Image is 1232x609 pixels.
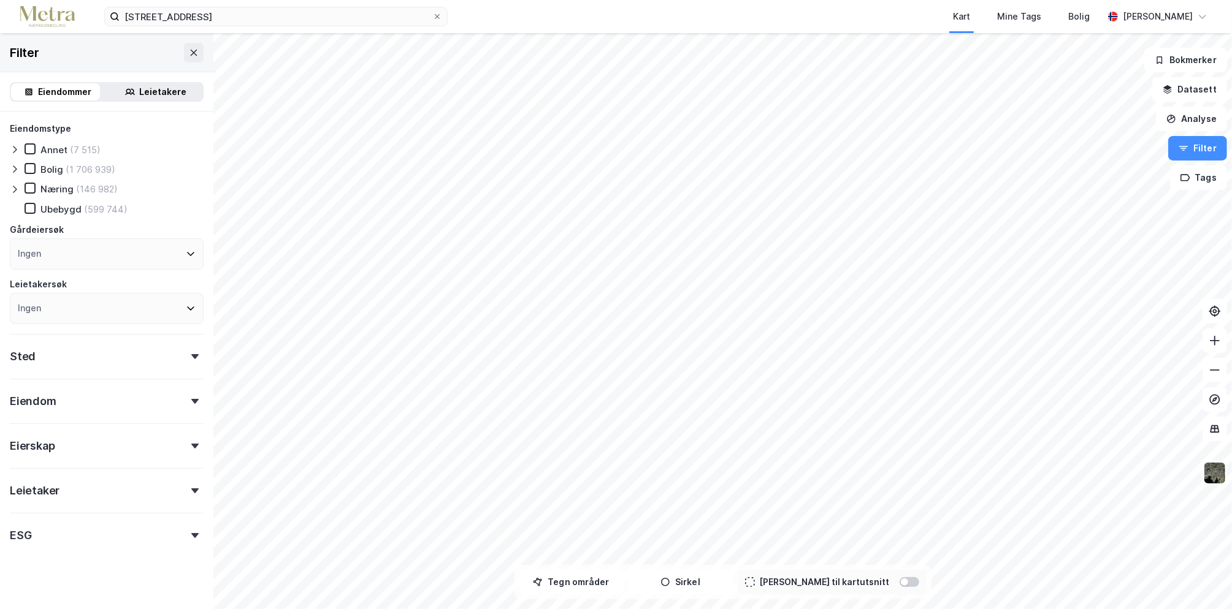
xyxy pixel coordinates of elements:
div: Eiendom [10,394,56,409]
button: Analyse [1156,107,1227,131]
div: Eiendomstype [10,121,71,136]
div: [PERSON_NAME] [1123,9,1193,24]
div: ESG [10,528,31,543]
div: Leietakersøk [10,277,67,292]
div: (7 515) [70,144,101,156]
button: Sirkel [629,570,733,594]
div: (599 744) [84,203,128,215]
div: Kontrollprogram for chat [1171,550,1232,609]
div: Sted [10,349,36,364]
div: Ingen [18,301,41,316]
div: [PERSON_NAME] til kartutsnitt [760,575,890,589]
div: Bolig [1068,9,1090,24]
div: Mine Tags [997,9,1041,24]
div: Ingen [18,246,41,261]
button: Filter [1168,136,1227,161]
div: Filter [10,43,39,62]
div: Eierskap [10,439,55,453]
iframe: Chat Widget [1171,550,1232,609]
div: (1 706 939) [66,164,115,175]
div: Leietaker [10,483,59,498]
input: Søk på adresse, matrikkel, gårdeiere, leietakere eller personer [120,7,432,26]
div: Næring [40,183,74,195]
button: Datasett [1152,77,1227,102]
div: Leietakere [140,85,187,99]
button: Tags [1170,165,1227,190]
div: Bolig [40,164,63,175]
button: Tegn områder [519,570,624,594]
button: Bokmerker [1144,48,1227,72]
img: 9k= [1203,461,1226,485]
div: Gårdeiersøk [10,222,64,237]
div: Ubebygd [40,203,82,215]
div: Eiendommer [39,85,92,99]
div: Kart [953,9,970,24]
div: Annet [40,144,67,156]
img: metra-logo.256734c3b2bbffee19d4.png [20,6,75,28]
div: (146 982) [76,183,118,195]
